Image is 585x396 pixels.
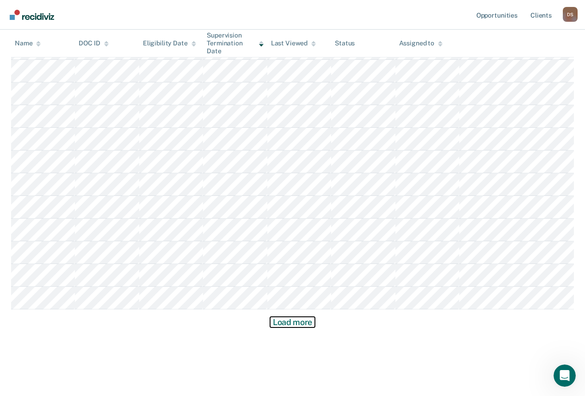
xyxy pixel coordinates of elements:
[554,365,576,387] iframe: Intercom live chat
[271,39,316,47] div: Last Viewed
[143,39,196,47] div: Eligibility Date
[563,7,578,22] div: D S
[15,39,41,47] div: Name
[563,7,578,22] button: Profile dropdown button
[270,317,315,328] button: Load more
[79,39,108,47] div: DOC ID
[10,10,54,20] img: Recidiviz
[335,39,355,47] div: Status
[399,39,443,47] div: Assigned to
[207,31,263,55] div: Supervision Termination Date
